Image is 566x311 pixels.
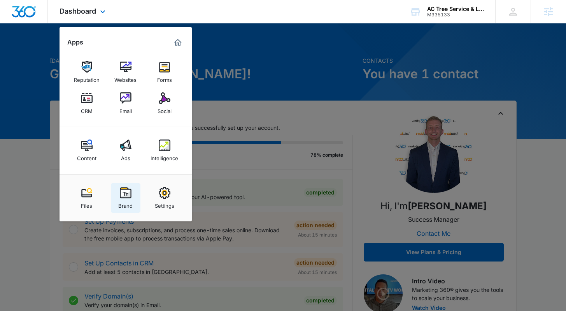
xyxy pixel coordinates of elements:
div: account name [427,6,484,12]
div: Forms [157,73,172,83]
div: Settings [155,199,174,209]
div: Reputation [74,73,100,83]
a: Social [150,88,179,118]
a: Brand [111,183,140,213]
div: Content [77,151,96,161]
a: Websites [111,57,140,87]
a: Content [72,136,102,165]
div: Brand [118,199,133,209]
a: Reputation [72,57,102,87]
a: Email [111,88,140,118]
div: Ads [121,151,130,161]
span: Dashboard [60,7,96,15]
a: Ads [111,136,140,165]
h2: Apps [67,39,83,46]
div: Websites [114,73,137,83]
div: Files [81,199,92,209]
div: account id [427,12,484,18]
a: Marketing 360® Dashboard [172,36,184,49]
div: Email [119,104,132,114]
div: Intelligence [151,151,178,161]
a: Files [72,183,102,213]
a: Settings [150,183,179,213]
div: CRM [81,104,93,114]
a: CRM [72,88,102,118]
div: Social [158,104,172,114]
a: Intelligence [150,136,179,165]
a: Forms [150,57,179,87]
